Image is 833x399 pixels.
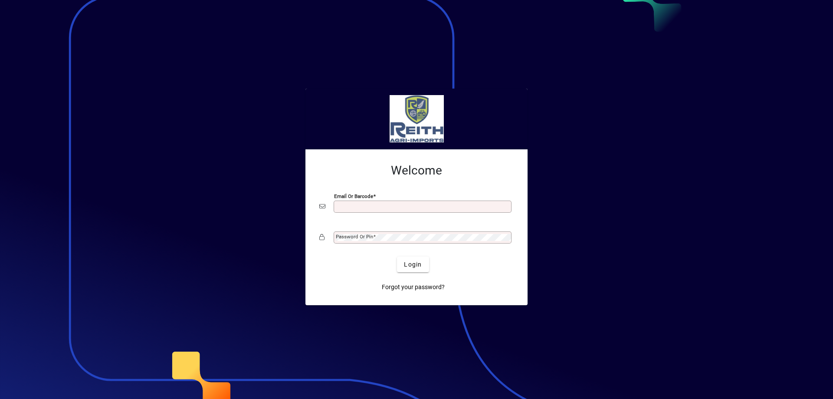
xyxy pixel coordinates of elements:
a: Forgot your password? [378,279,448,295]
span: Forgot your password? [382,283,445,292]
span: Login [404,260,422,269]
mat-label: Email or Barcode [334,193,373,199]
button: Login [397,257,429,272]
h2: Welcome [319,163,514,178]
mat-label: Password or Pin [336,234,373,240]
